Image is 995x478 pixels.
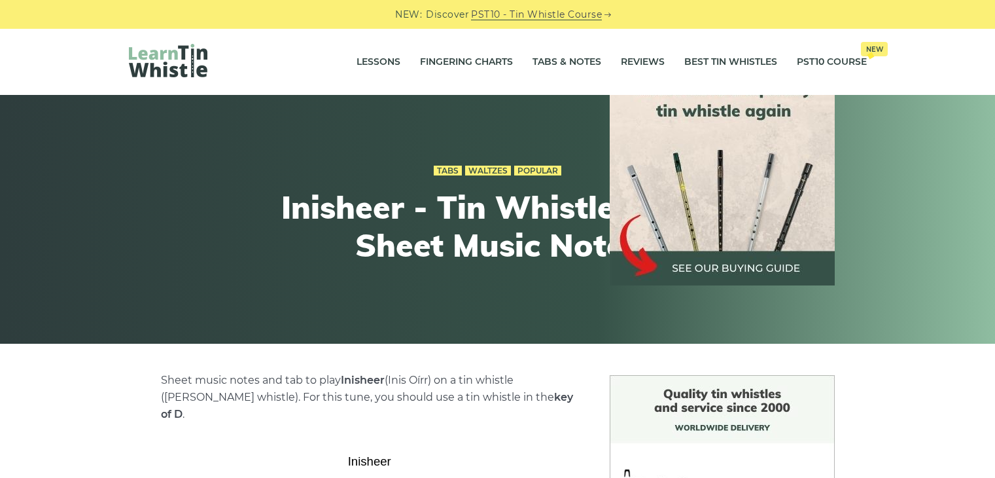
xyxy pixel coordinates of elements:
span: New [861,42,888,56]
a: PST10 CourseNew [797,46,867,79]
strong: Inisheer [341,374,385,386]
a: Tabs & Notes [532,46,601,79]
a: Waltzes [465,166,511,176]
img: tin whistle buying guide [610,60,835,285]
a: Tabs [434,166,462,176]
a: Best Tin Whistles [684,46,777,79]
a: Reviews [621,46,665,79]
p: Sheet music notes and tab to play (Inis Oírr) on a tin whistle ([PERSON_NAME] whistle). For this ... [161,372,578,423]
a: Lessons [357,46,400,79]
img: LearnTinWhistle.com [129,44,207,77]
strong: key of D [161,391,573,420]
h1: Inisheer - Tin Whistle Tab & Sheet Music Notes [257,189,739,264]
a: Fingering Charts [420,46,513,79]
a: Popular [514,166,561,176]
